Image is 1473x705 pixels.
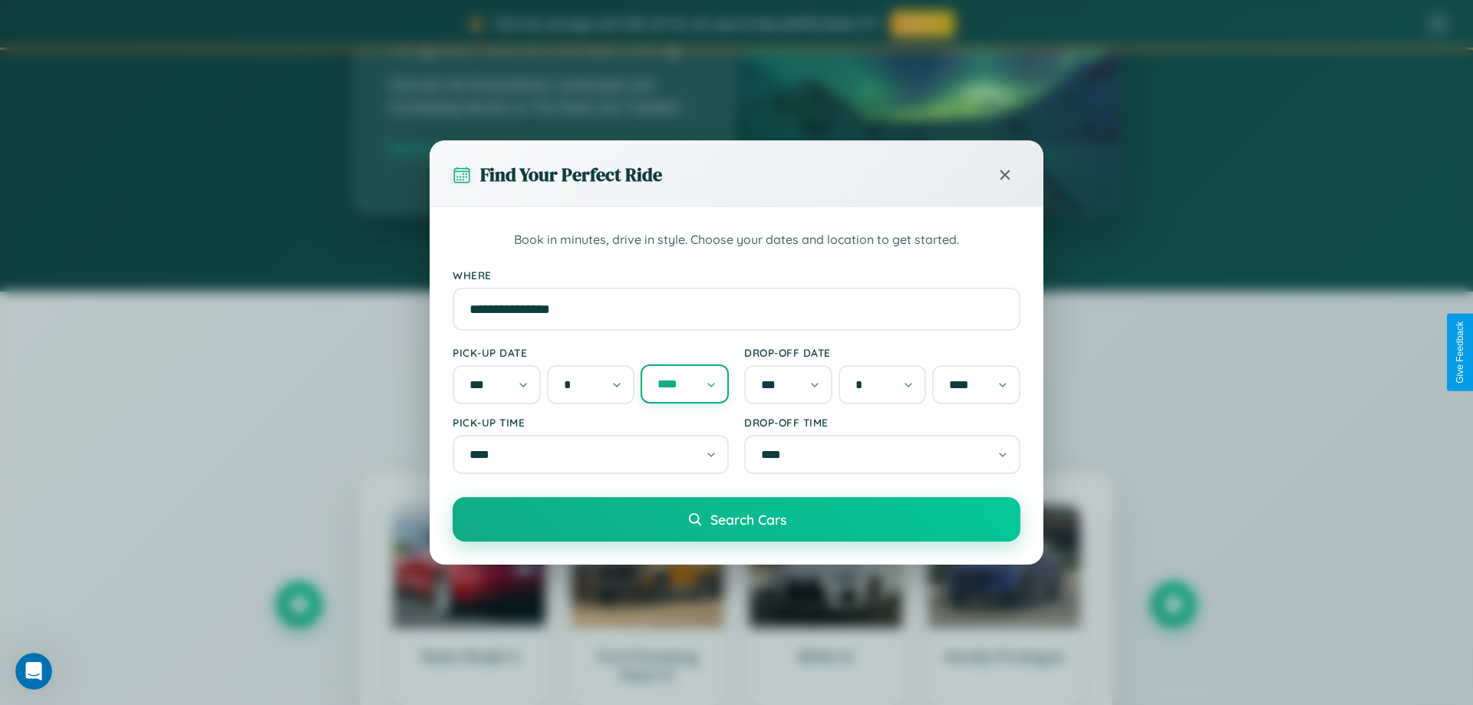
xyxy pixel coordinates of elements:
label: Where [453,268,1020,282]
label: Drop-off Time [744,416,1020,429]
label: Pick-up Time [453,416,729,429]
p: Book in minutes, drive in style. Choose your dates and location to get started. [453,230,1020,250]
span: Search Cars [710,511,786,528]
label: Drop-off Date [744,346,1020,359]
h3: Find Your Perfect Ride [480,162,662,187]
label: Pick-up Date [453,346,729,359]
button: Search Cars [453,497,1020,542]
